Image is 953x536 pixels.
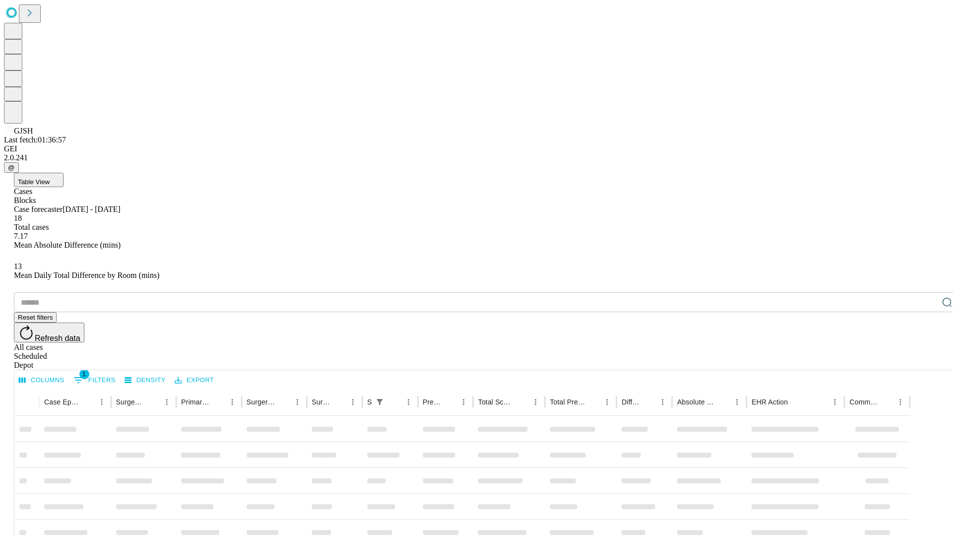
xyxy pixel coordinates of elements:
button: Sort [146,395,160,409]
button: Sort [443,395,457,409]
div: Surgery Name [247,398,275,406]
span: Total cases [14,223,49,231]
button: Show filters [373,395,387,409]
button: Refresh data [14,323,84,342]
span: Case forecaster [14,205,63,213]
span: 7.17 [14,232,28,240]
div: Primary Service [181,398,210,406]
div: Predicted In Room Duration [423,398,442,406]
div: EHR Action [751,398,788,406]
button: Table View [14,173,64,187]
span: Reset filters [18,314,53,321]
button: Sort [81,395,95,409]
span: 13 [14,262,22,270]
button: Sort [642,395,656,409]
button: Sort [586,395,600,409]
button: Menu [95,395,109,409]
button: Sort [388,395,402,409]
div: GEI [4,144,949,153]
div: Total Predicted Duration [550,398,586,406]
span: 1 [79,369,89,379]
button: Sort [276,395,290,409]
div: Case Epic Id [44,398,80,406]
div: Scheduled In Room Duration [367,398,372,406]
span: Last fetch: 01:36:57 [4,135,66,144]
span: [DATE] - [DATE] [63,205,120,213]
button: @ [4,162,19,173]
div: Total Scheduled Duration [478,398,514,406]
div: Comments [849,398,878,406]
div: Difference [621,398,641,406]
button: Menu [529,395,543,409]
button: Menu [290,395,304,409]
button: Reset filters [14,312,57,323]
button: Menu [160,395,174,409]
button: Menu [656,395,670,409]
button: Sort [332,395,346,409]
span: 18 [14,214,22,222]
div: 2.0.241 [4,153,949,162]
button: Menu [893,395,907,409]
span: Table View [18,178,50,186]
span: GJSH [14,127,33,135]
button: Sort [789,395,803,409]
button: Sort [716,395,730,409]
button: Sort [880,395,893,409]
div: Surgeon Name [116,398,145,406]
div: Absolute Difference [677,398,715,406]
button: Menu [225,395,239,409]
button: Show filters [71,372,118,388]
button: Density [122,373,168,388]
button: Export [172,373,216,388]
button: Sort [211,395,225,409]
button: Menu [828,395,842,409]
span: Refresh data [35,334,80,342]
span: Mean Daily Total Difference by Room (mins) [14,271,159,279]
button: Sort [515,395,529,409]
div: Surgery Date [312,398,331,406]
button: Menu [730,395,744,409]
button: Select columns [16,373,67,388]
span: @ [8,164,15,171]
button: Menu [402,395,415,409]
span: Mean Absolute Difference (mins) [14,241,121,249]
button: Menu [346,395,360,409]
button: Menu [600,395,614,409]
button: Menu [457,395,471,409]
div: 1 active filter [373,395,387,409]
